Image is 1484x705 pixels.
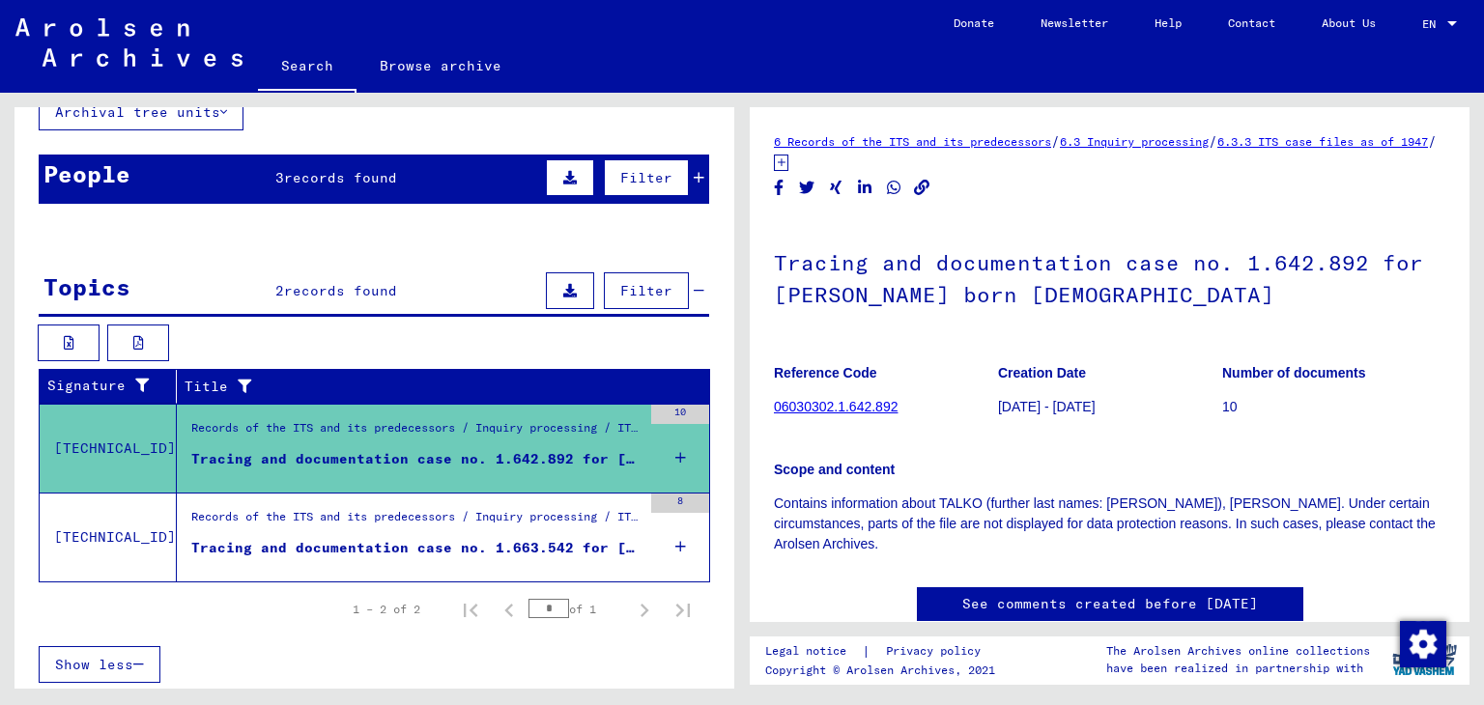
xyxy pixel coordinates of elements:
button: Share on LinkedIn [855,176,875,200]
a: Browse archive [357,42,525,89]
b: Creation Date [998,365,1086,381]
button: Copy link [912,176,932,200]
p: 10 [1222,397,1445,417]
a: 6.3 Inquiry processing [1060,134,1209,149]
div: Signature [47,376,161,396]
button: Last page [664,590,702,629]
span: Filter [620,282,672,299]
button: Previous page [490,590,528,629]
p: The Arolsen Archives online collections [1106,642,1370,660]
span: EN [1422,17,1443,31]
span: records found [284,169,397,186]
a: Search [258,42,357,93]
a: 6 Records of the ITS and its predecessors [774,134,1051,149]
button: Share on WhatsApp [884,176,904,200]
button: Filter [604,272,689,309]
p: Contains information about TALKO (further last names: [PERSON_NAME]), [PERSON_NAME]. Under certai... [774,493,1445,554]
td: [TECHNICAL_ID] [40,493,177,581]
button: First page [451,590,490,629]
a: Legal notice [765,641,862,662]
b: Number of documents [1222,365,1366,381]
b: Reference Code [774,365,877,381]
span: Filter [620,169,672,186]
button: Next page [625,590,664,629]
div: Tracing and documentation case no. 1.642.892 for [PERSON_NAME] born [DEMOGRAPHIC_DATA] [191,449,642,469]
p: Copyright © Arolsen Archives, 2021 [765,662,1004,679]
a: 06030302.1.642.892 [774,399,898,414]
a: Privacy policy [870,641,1004,662]
div: Title [185,371,691,402]
h1: Tracing and documentation case no. 1.642.892 for [PERSON_NAME] born [DEMOGRAPHIC_DATA] [774,218,1445,335]
span: / [1428,132,1437,150]
p: have been realized in partnership with [1106,660,1370,677]
div: Signature [47,371,181,402]
button: Archival tree units [39,94,243,130]
a: See comments created before [DATE] [962,594,1258,614]
button: Share on Facebook [769,176,789,200]
div: of 1 [528,600,625,618]
button: Show less [39,646,160,683]
div: Records of the ITS and its predecessors / Inquiry processing / ITS case files as of 1947 / Reposi... [191,508,642,535]
span: Show less [55,656,133,673]
p: [DATE] - [DATE] [998,397,1221,417]
img: Change consent [1400,621,1446,667]
img: yv_logo.png [1388,635,1461,684]
div: 1 – 2 of 2 [353,601,420,618]
div: | [765,641,1004,662]
span: 3 [275,169,284,186]
span: / [1209,132,1217,150]
div: Records of the ITS and its predecessors / Inquiry processing / ITS case files as of 1947 / Reposi... [191,419,642,446]
span: / [1051,132,1060,150]
img: Arolsen_neg.svg [15,18,243,67]
b: Scope and content [774,462,895,477]
button: Share on Twitter [797,176,817,200]
div: Title [185,377,671,397]
button: Filter [604,159,689,196]
div: People [43,156,130,191]
div: Tracing and documentation case no. 1.663.542 for [PERSON_NAME] born [DEMOGRAPHIC_DATA] [191,538,642,558]
button: Share on Xing [826,176,846,200]
a: 6.3.3 ITS case files as of 1947 [1217,134,1428,149]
